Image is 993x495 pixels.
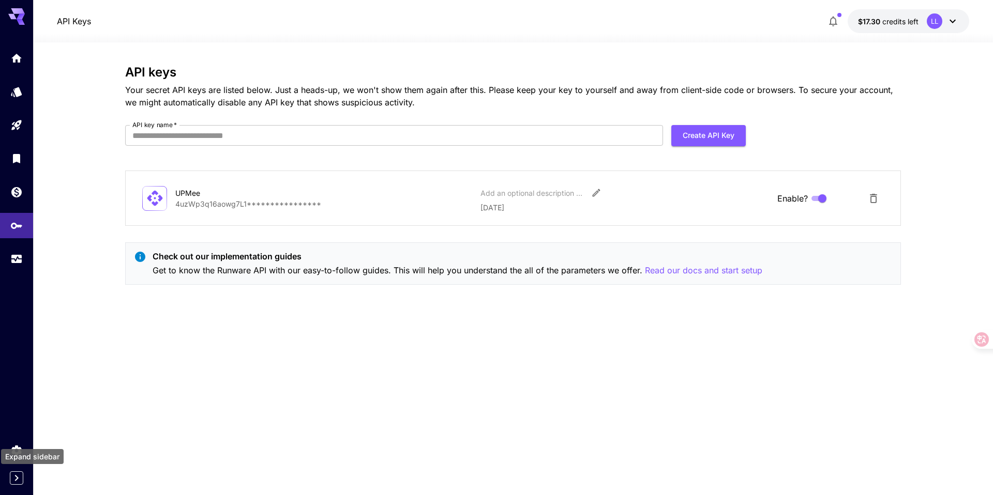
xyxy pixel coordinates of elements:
[1,449,64,464] div: Expand sidebar
[882,17,919,26] span: credits left
[153,264,762,277] p: Get to know the Runware API with our easy-to-follow guides. This will help you understand the all...
[175,188,279,198] div: UPMee
[132,120,177,129] label: API key name
[480,202,769,213] p: [DATE]
[777,192,808,205] span: Enable?
[10,52,23,65] div: Home
[57,15,91,27] nav: breadcrumb
[645,264,762,277] button: Read our docs and start setup
[125,65,901,80] h3: API keys
[671,125,746,146] button: Create API Key
[863,188,884,209] button: Delete API Key
[10,471,23,485] button: Expand sidebar
[10,441,23,454] div: Settings
[848,9,969,33] button: $17.29864LL
[480,188,584,198] div: Add an optional description or comment
[927,13,942,29] div: LL
[10,152,23,165] div: Library
[10,216,23,229] div: API Keys
[10,119,23,132] div: Playground
[10,185,23,198] div: Wallet
[10,85,23,98] div: Models
[125,84,901,109] p: Your secret API keys are listed below. Just a heads-up, we won't show them again after this. Plea...
[153,250,762,262] p: Check out our implementation guides
[858,16,919,27] div: $17.29864
[10,253,23,266] div: Usage
[858,17,882,26] span: $17.30
[57,15,91,27] a: API Keys
[587,183,606,202] button: Edit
